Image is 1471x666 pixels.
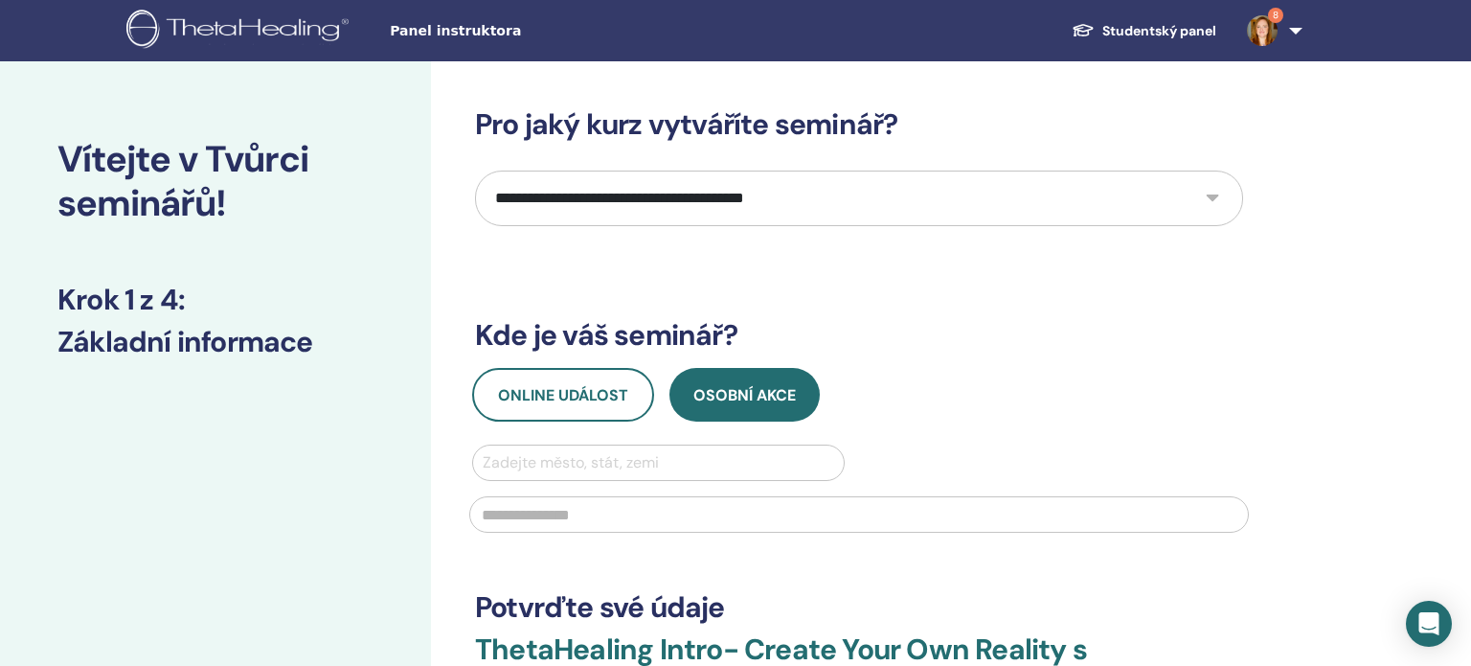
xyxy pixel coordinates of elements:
[57,283,373,317] h3: Krok 1 z 4 :
[472,368,654,422] button: Online událost
[126,10,355,53] img: logo.png
[1406,601,1452,647] div: Open Intercom Messenger
[693,385,796,405] span: Osobní akce
[1268,8,1283,23] span: 8
[1056,13,1232,49] a: Studentský panel
[475,318,1243,353] h3: Kde je váš seminář?
[475,590,1243,625] h3: Potvrďte své údaje
[57,138,373,225] h2: Vítejte v Tvůrci seminářů!
[475,107,1243,142] h3: Pro jaký kurz vytváříte seminář?
[1072,22,1095,38] img: graduation-cap-white.svg
[57,325,373,359] h3: Základní informace
[1247,15,1278,46] img: default.jpg
[669,368,820,422] button: Osobní akce
[390,21,677,41] span: Panel instruktora
[498,385,628,405] span: Online událost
